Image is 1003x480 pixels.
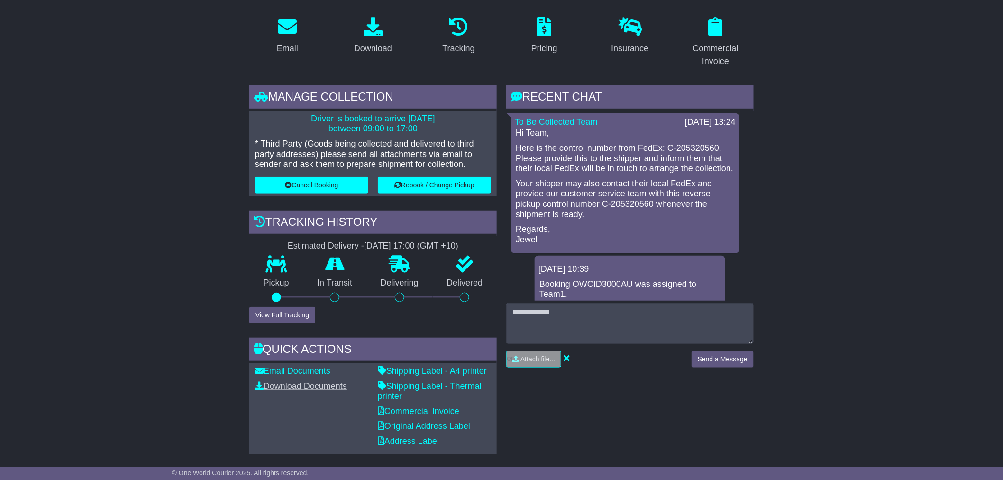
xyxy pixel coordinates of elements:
a: Pricing [525,14,564,58]
a: Download [348,14,398,58]
a: Shipping Label - A4 printer [378,366,487,376]
a: Email Documents [255,366,330,376]
p: Your shipper may also contact their local FedEx and provide our customer service team with this r... [516,179,735,220]
div: [DATE] 17:00 (GMT +10) [364,241,458,251]
p: Delivering [366,278,433,288]
p: Regards, Jewel [516,224,735,245]
button: Rebook / Change Pickup [378,177,491,194]
p: In Transit [303,278,367,288]
a: Tracking [437,14,481,58]
span: © One World Courier 2025. All rights reserved. [172,469,309,477]
a: Insurance [605,14,655,58]
div: Tracking [443,42,475,55]
button: View Full Tracking [249,307,315,323]
p: Pickup [249,278,303,288]
div: Insurance [611,42,648,55]
div: RECENT CHAT [506,85,754,111]
p: Delivered [433,278,497,288]
a: Original Address Label [378,421,470,431]
div: [DATE] 13:24 [685,117,736,128]
div: Estimated Delivery - [249,241,497,251]
p: Booking OWCID3000AU was assigned to Team1. [539,279,720,300]
a: Email [271,14,304,58]
div: Tracking history [249,211,497,236]
a: Address Label [378,436,439,446]
div: Email [277,42,298,55]
p: Driver is booked to arrive [DATE] between 09:00 to 17:00 [255,114,491,134]
div: Manage collection [249,85,497,111]
button: Cancel Booking [255,177,368,194]
div: Download [354,42,392,55]
div: Pricing [531,42,557,55]
p: * Third Party (Goods being collected and delivered to third party addresses) please send all atta... [255,139,491,170]
div: [DATE] 10:39 [538,264,721,275]
div: Commercial Invoice [684,42,748,68]
a: Commercial Invoice [378,406,459,416]
a: Download Documents [255,381,347,391]
a: Shipping Label - Thermal printer [378,381,482,401]
a: To Be Collected Team [515,117,598,127]
a: Commercial Invoice [677,14,754,71]
p: Here is the control number from FedEx: C-205320560. Please provide this to the shipper and inform... [516,143,735,174]
p: Hi Team, [516,128,735,138]
div: Quick Actions [249,338,497,363]
button: Send a Message [692,351,754,368]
